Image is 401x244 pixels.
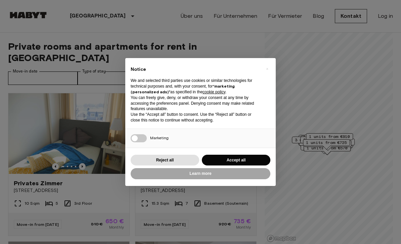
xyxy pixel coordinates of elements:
a: cookie policy [203,90,225,94]
button: Learn more [131,168,270,179]
span: Marketing [150,135,169,140]
p: Use the “Accept all” button to consent. Use the “Reject all” button or close this notice to conti... [131,112,260,123]
p: You can freely give, deny, or withdraw your consent at any time by accessing the preferences pane... [131,95,260,112]
button: Accept all [202,155,270,166]
p: We and selected third parties use cookies or similar technologies for technical purposes and, wit... [131,78,260,95]
strong: “marketing (personalized ads)” [131,84,235,94]
button: Reject all [131,155,199,166]
h2: Notice [131,66,260,73]
span: × [266,65,268,73]
button: Close this notice [262,63,272,74]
